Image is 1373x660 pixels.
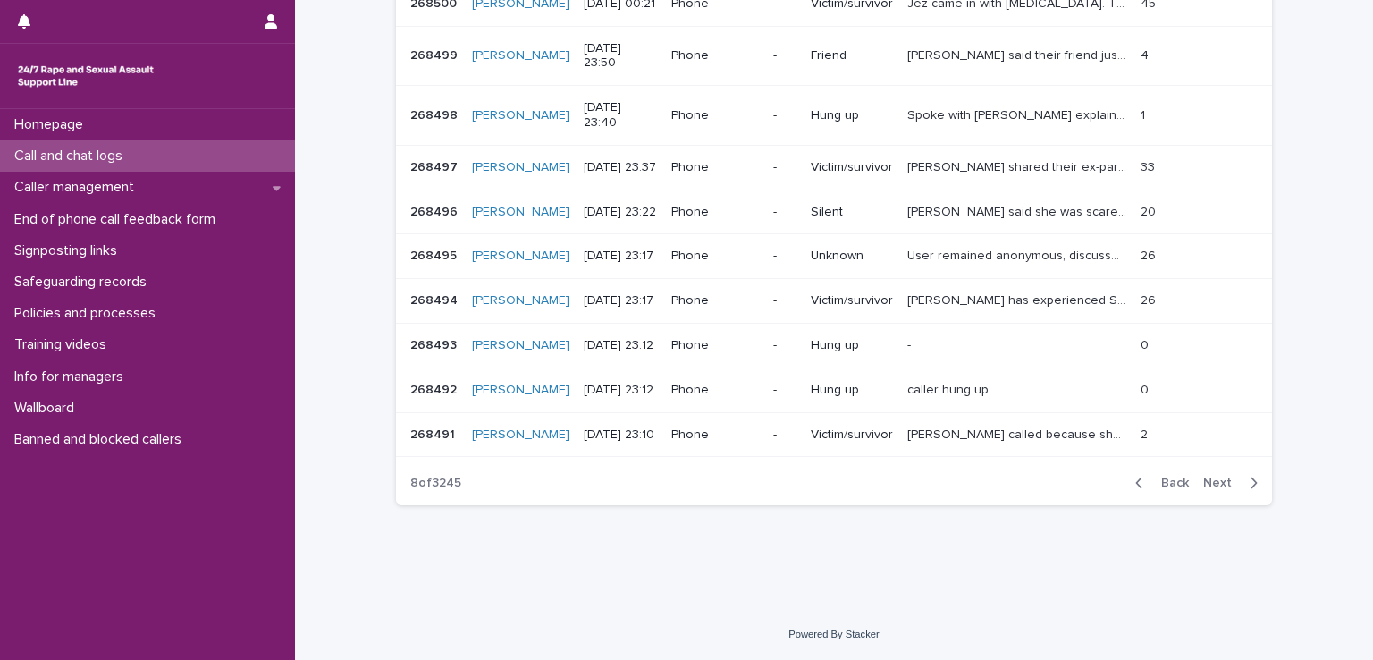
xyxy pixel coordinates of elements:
img: rhQMoQhaT3yELyF149Cw [14,58,157,94]
p: - [773,108,796,123]
p: - [907,334,914,353]
p: Phone [671,427,759,443]
p: End of phone call feedback form [7,211,230,228]
p: Phone [671,160,759,175]
p: - [773,205,796,220]
a: [PERSON_NAME] [472,293,569,309]
a: [PERSON_NAME] [472,338,569,353]
p: [DATE] 23:17 [584,249,657,264]
p: Friend [811,48,893,63]
p: 268497 [410,157,461,175]
p: [DATE] 23:40 [584,100,657,131]
p: Caller said their friend just called to tell them that she was raped. They said they needed guida... [907,45,1130,63]
p: Training videos [7,336,121,353]
p: 2 [1141,424,1151,443]
tr: 268498268498 [PERSON_NAME] [DATE] 23:40Phone-Hung upSpoke with [PERSON_NAME] explained only had 2... [396,86,1272,146]
tr: 268496268496 [PERSON_NAME] [DATE] 23:22Phone-Silent[PERSON_NAME] said she was scared I introduced... [396,190,1272,234]
tr: 268492268492 [PERSON_NAME] [DATE] 23:12Phone-Hung upcaller hung upcaller hung up 00 [396,368,1272,412]
p: Spoke with caller explained only had 20 mins for call but she could call back she hung up [907,105,1130,123]
p: Silent [811,205,893,220]
p: Daisy has experienced SV. Explored her feelings surrounding her trauma. Explored ways to help her... [907,290,1130,309]
p: 26 [1141,290,1159,309]
p: 268493 [410,334,460,353]
p: Phone [671,48,759,63]
a: [PERSON_NAME] [472,249,569,264]
p: Signposting links [7,242,131,259]
p: [DATE] 23:10 [584,427,657,443]
tr: 268499268499 [PERSON_NAME] [DATE] 23:50Phone-Friend[PERSON_NAME] said their friend just called to... [396,26,1272,86]
p: 268491 [410,424,459,443]
p: caller hung up [907,379,992,398]
p: Phone [671,338,759,353]
p: - [773,338,796,353]
p: Victim/survivor [811,160,893,175]
p: Banned and blocked callers [7,431,196,448]
p: Hung up [811,383,893,398]
a: [PERSON_NAME] [472,160,569,175]
p: Phone [671,293,759,309]
tr: 268493268493 [PERSON_NAME] [DATE] 23:12Phone-Hung up-- 00 [396,323,1272,368]
p: Victim/survivor [811,427,893,443]
p: 268494 [410,290,461,309]
p: Unknown [811,249,893,264]
a: [PERSON_NAME] [472,108,569,123]
p: Phone [671,383,759,398]
p: Wallboard [7,400,88,417]
tr: 268497268497 [PERSON_NAME] [DATE] 23:37Phone-Victim/survivor[PERSON_NAME] shared their ex-partner... [396,145,1272,190]
p: Sam called because she is feeling stressed, and while she was talking about what happened, the ca... [907,424,1130,443]
p: [DATE] 23:17 [584,293,657,309]
span: Back [1150,477,1189,489]
p: Phone [671,249,759,264]
p: [DATE] 23:50 [584,41,657,72]
p: [DATE] 23:22 [584,205,657,220]
p: [DATE] 23:12 [584,338,657,353]
p: Hung up [811,108,893,123]
p: 4 [1141,45,1152,63]
p: 20 [1141,201,1159,220]
a: [PERSON_NAME] [472,383,569,398]
p: 268496 [410,201,461,220]
p: Policies and processes [7,305,170,322]
p: - [773,427,796,443]
p: 268495 [410,245,460,264]
p: Phone [671,108,759,123]
tr: 268495268495 [PERSON_NAME] [DATE] 23:17Phone-UnknownUser remained anonymous, discussed hopes and ... [396,234,1272,279]
p: 0 [1141,379,1152,398]
p: 268492 [410,379,460,398]
p: Victim/survivor [811,293,893,309]
p: - [773,48,796,63]
p: 8 of 3245 [396,461,476,505]
p: Caller said she was scared I introduced the service and the caller fell asleep for the 20 min. I ... [907,201,1130,220]
p: Hung up [811,338,893,353]
p: Safeguarding records [7,274,161,291]
span: Next [1203,477,1242,489]
a: [PERSON_NAME] [472,205,569,220]
p: 268498 [410,105,461,123]
p: 33 [1141,157,1158,175]
p: 0 [1141,334,1152,353]
p: Phone [671,205,759,220]
p: - [773,160,796,175]
button: Back [1121,475,1196,491]
p: Caller management [7,179,148,196]
p: - [773,293,796,309]
p: Call and chat logs [7,148,137,165]
a: Powered By Stacker [788,629,879,639]
p: User remained anonymous, discussed hopes and concerns around current therapy support, explored co... [907,245,1130,264]
p: 26 [1141,245,1159,264]
button: Next [1196,475,1272,491]
p: 1 [1141,105,1149,123]
tr: 268494268494 [PERSON_NAME] [DATE] 23:17Phone-Victim/survivor[PERSON_NAME] has experienced SV. Exp... [396,279,1272,324]
p: Caller shared their ex-partner sexually assaulted them a month and a half ago and they have repor... [907,157,1130,175]
a: [PERSON_NAME] [472,48,569,63]
p: Info for managers [7,368,138,385]
p: [DATE] 23:37 [584,160,657,175]
p: - [773,249,796,264]
p: Homepage [7,116,97,133]
tr: 268491268491 [PERSON_NAME] [DATE] 23:10Phone-Victim/survivor[PERSON_NAME] called because she is f... [396,412,1272,457]
p: - [773,383,796,398]
p: 268499 [410,45,461,63]
p: [DATE] 23:12 [584,383,657,398]
a: [PERSON_NAME] [472,427,569,443]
